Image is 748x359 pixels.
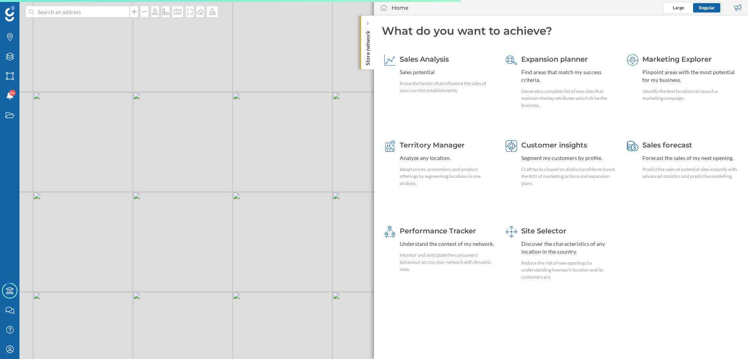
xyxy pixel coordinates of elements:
[521,68,617,84] div: Find areas that match my success criteria.
[521,166,617,187] div: Craft tactics based on distinct profiles to boost the ROI of marketing actions and expansion plans.
[364,27,372,66] p: Store network
[521,240,617,256] div: Discover the characteristics of any location in the country.
[384,226,396,238] img: monitoring-360.svg
[400,240,495,248] div: Understand the context of my network.
[642,154,738,162] div: Forecast the sales of my next opening.
[521,55,588,64] span: Expansion planner
[521,227,566,235] span: Site Selector
[384,140,396,152] img: territory-manager.svg
[521,259,617,281] div: Reduce the risk of new openings by understanding how each location and its customers are.
[642,55,712,64] span: Marketing Explorer
[521,154,617,162] div: Segment my customers by profile.
[400,227,476,235] span: Performance Tracker
[699,5,715,11] span: Regular
[673,5,684,11] span: Large
[506,140,517,152] img: customer-intelligence.svg
[400,154,495,162] div: Analyze any location.
[521,88,617,109] div: Generate a complete list of new sites that maintain the key attributes which drive the business.
[506,226,517,238] img: dashboards-manager.svg
[400,68,495,76] div: Sales potential
[382,23,740,38] div: What do you want to achieve?
[400,141,465,149] span: Territory Manager
[400,80,495,94] div: Know the factors that influence the sales of your current establishments.
[10,89,15,97] span: 9+
[506,54,517,66] img: search-areas.svg
[642,68,738,84] div: Pinpoint areas with the most potential for my business.
[642,88,738,102] div: Identify the best locations to launch a marketing campaign.
[642,166,738,180] div: Predict the sales of potential sites instantly with advanced statistics and predictive modelling.
[521,141,587,149] span: Customer insights
[400,55,449,64] span: Sales Analysis
[400,166,495,187] div: Adapt prices, promotions and product offerings by segmenting locations in one analysis.
[392,4,409,12] div: Home
[5,6,15,21] img: Geoblink Logo
[642,141,692,149] span: Sales forecast
[384,54,396,66] img: sales-explainer.svg
[627,140,639,152] img: sales-forecast.svg
[400,252,495,273] div: Monitor and anticipate the consumers' behaviour across your network with dynamic data.
[627,54,639,66] img: explorer.svg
